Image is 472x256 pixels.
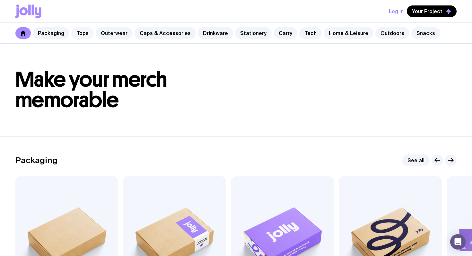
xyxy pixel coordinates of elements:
a: Tops [71,27,94,39]
a: Snacks [411,27,440,39]
a: Packaging [33,27,69,39]
a: Outdoors [375,27,409,39]
a: Tech [299,27,322,39]
span: Your Project [412,8,442,14]
button: Log In [389,5,404,17]
a: Carry [274,27,297,39]
button: Your Project [407,5,457,17]
div: Open Intercom Messenger [450,234,466,250]
a: See all [402,154,430,166]
a: Caps & Accessories [135,27,196,39]
h2: Packaging [15,155,57,165]
a: Stationery [235,27,272,39]
a: Outerwear [96,27,133,39]
a: Home & Leisure [324,27,373,39]
a: Drinkware [198,27,233,39]
span: Make your merch memorable [15,67,167,113]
